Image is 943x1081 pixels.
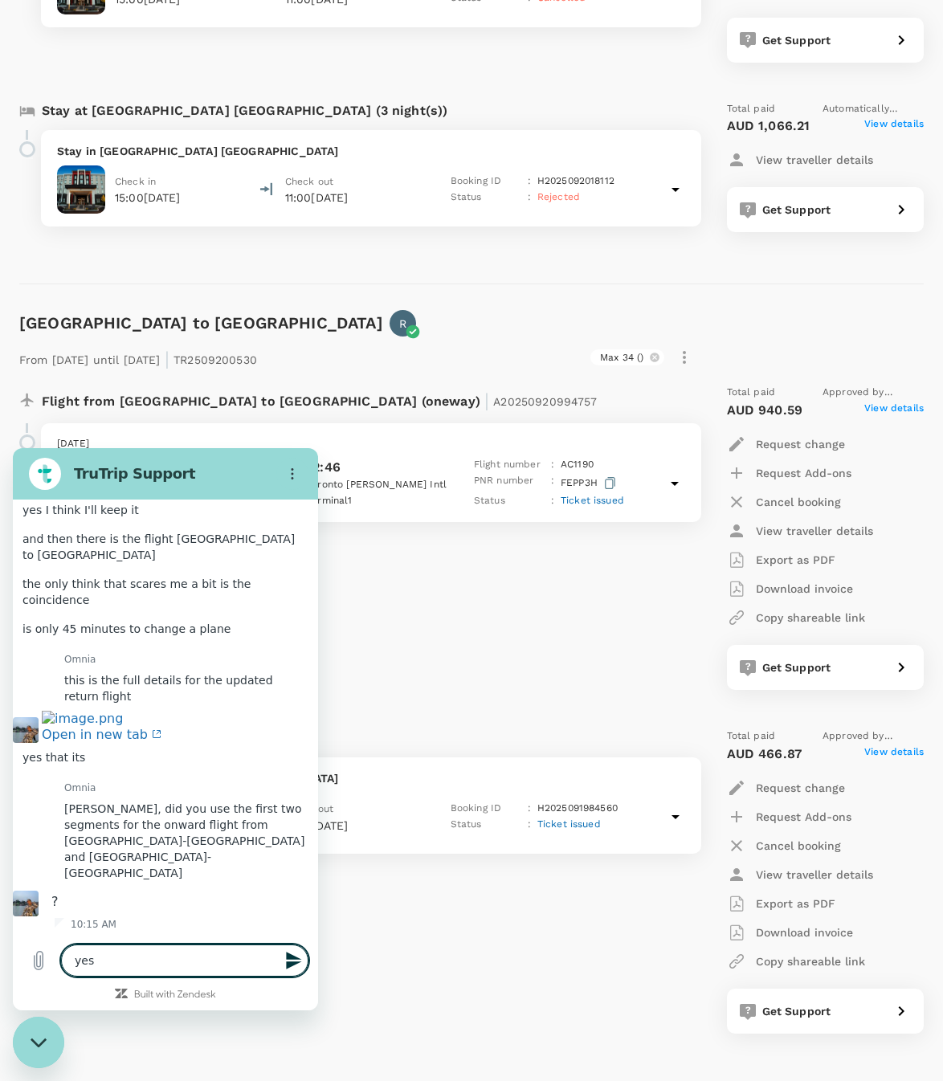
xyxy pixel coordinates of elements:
[727,744,802,764] p: AUD 466.87
[727,728,776,744] span: Total paid
[537,173,614,190] p: H2025092018112
[727,773,845,802] button: Request change
[727,401,803,420] p: AUD 940.59
[727,385,776,401] span: Total paid
[493,395,597,408] span: A20250920994757
[528,817,531,833] p: :
[561,473,619,493] p: FEPP3H
[263,496,296,528] button: Send message
[551,473,554,493] p: :
[307,477,451,493] p: Toronto [PERSON_NAME] Intl
[57,165,105,214] img: Hampton Inn Stes Thunder Bay
[528,190,531,206] p: :
[115,190,181,206] p: 15:00[DATE]
[727,487,841,516] button: Cancel booking
[19,343,257,372] p: From [DATE] until [DATE] TR2509200530
[48,496,296,528] textarea: yes
[121,542,203,553] a: Built with Zendesk: Visit the Zendesk website in a new tab
[285,190,438,206] p: 11:00[DATE]
[756,436,845,452] p: Request change
[756,867,873,883] p: View traveller details
[57,143,685,159] p: Stay in [GEOGRAPHIC_DATA] [GEOGRAPHIC_DATA]
[756,523,873,539] p: View traveller details
[756,581,853,597] p: Download invoice
[451,801,521,817] p: Booking ID
[57,770,685,786] p: Stay in [GEOGRAPHIC_DATA] [GEOGRAPHIC_DATA]
[762,203,831,216] span: Get Support
[10,496,42,528] button: Upload file
[727,116,810,136] p: AUD 1,066.21
[727,430,845,459] button: Request change
[537,191,580,202] span: Rejected
[561,495,624,506] span: Ticket issued
[19,310,383,336] h6: [GEOGRAPHIC_DATA] to [GEOGRAPHIC_DATA]
[727,802,851,831] button: Request Add-ons
[727,574,853,603] button: Download invoice
[756,610,865,626] p: Copy shareable link
[58,470,104,483] p: 10:15 AM
[823,728,924,744] span: Approved by
[756,494,841,510] p: Cancel booking
[727,101,776,117] span: Total paid
[823,101,924,117] span: Automatically rejected by system
[727,545,835,574] button: Export as PDF
[537,801,618,817] p: H2025091984560
[528,173,531,190] p: :
[561,457,594,473] p: AC 1190
[727,889,835,918] button: Export as PDF
[42,385,598,414] p: Flight from [GEOGRAPHIC_DATA] to [GEOGRAPHIC_DATA] (oneway)
[399,316,406,332] p: R
[727,918,853,947] button: Download invoice
[727,603,865,632] button: Copy shareable link
[451,190,521,206] p: Status
[484,390,489,412] span: |
[756,465,851,481] p: Request Add-ons
[727,947,865,976] button: Copy shareable link
[42,101,447,120] p: Stay at [GEOGRAPHIC_DATA] [GEOGRAPHIC_DATA] (3 night(s))
[285,818,438,834] p: 11:00[DATE]
[307,458,341,477] p: 12:46
[727,831,841,860] button: Cancel booking
[307,493,451,509] p: Terminal 1
[451,173,521,190] p: Booking ID
[165,348,169,370] span: |
[474,473,545,493] p: PNR number
[756,152,873,168] p: View traveller details
[756,924,853,940] p: Download invoice
[551,457,554,473] p: :
[474,457,545,473] p: Flight number
[864,116,924,136] span: View details
[528,801,531,817] p: :
[756,780,845,796] p: Request change
[762,1005,831,1018] span: Get Support
[864,744,924,764] span: View details
[727,860,873,889] button: View traveller details
[115,176,156,187] span: Check in
[864,401,924,420] span: View details
[727,516,873,545] button: View traveller details
[590,351,653,365] span: Max 34 ()
[727,145,873,174] button: View traveller details
[756,953,865,969] p: Copy shareable link
[285,176,333,187] span: Check out
[756,895,835,912] p: Export as PDF
[823,385,924,401] span: Approved by
[756,552,835,568] p: Export as PDF
[727,459,851,487] button: Request Add-ons
[756,809,851,825] p: Request Add-ons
